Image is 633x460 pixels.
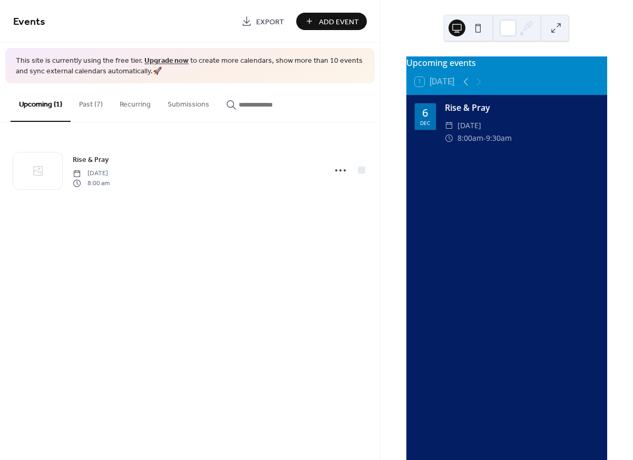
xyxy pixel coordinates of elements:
a: Upgrade now [144,54,189,68]
div: Dec [420,120,430,126]
div: ​ [445,132,453,145]
button: Add Event [296,13,367,30]
button: Past (7) [71,83,111,121]
button: Submissions [159,83,218,121]
span: 8:00am [457,132,483,145]
button: Upcoming (1) [11,83,71,122]
div: ​ [445,119,453,132]
span: Export [256,16,284,27]
span: 9:30am [486,132,512,145]
span: 8:00 am [73,178,110,188]
a: Rise & Pray [73,154,109,166]
button: Recurring [111,83,159,121]
span: [DATE] [457,119,481,132]
a: Export [233,13,292,30]
div: 6 [422,108,428,118]
span: Events [13,12,45,32]
span: Add Event [319,16,359,27]
div: Rise & Pray [445,101,599,114]
span: - [483,132,486,145]
div: Upcoming events [406,56,607,69]
span: Rise & Pray [73,155,109,166]
span: [DATE] [73,169,110,178]
span: This site is currently using the free tier. to create more calendars, show more than 10 events an... [16,56,364,76]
